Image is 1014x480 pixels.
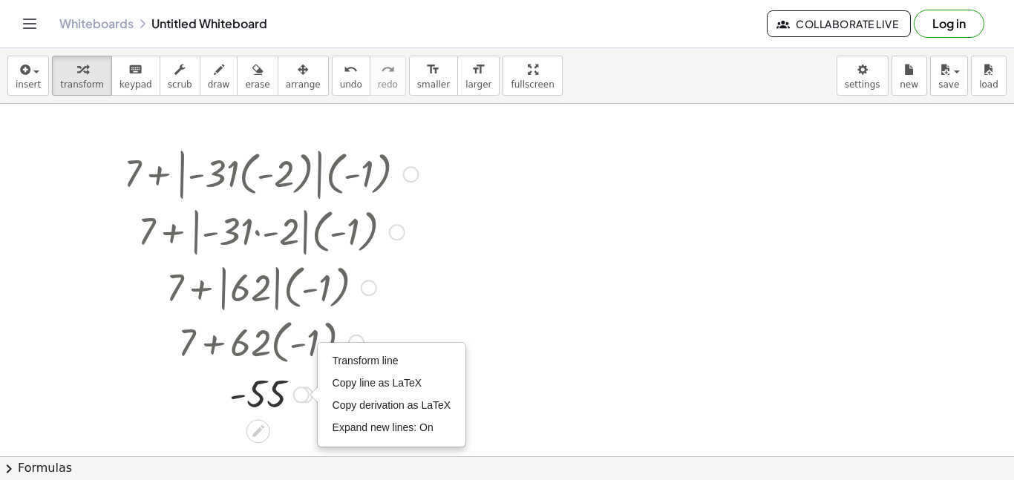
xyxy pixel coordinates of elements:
[344,61,358,79] i: undo
[471,61,485,79] i: format_size
[200,56,238,96] button: draw
[278,56,329,96] button: arrange
[979,79,998,90] span: load
[18,12,42,36] button: Toggle navigation
[938,79,959,90] span: save
[930,56,968,96] button: save
[333,377,422,389] span: Copy line as LaTeX
[7,56,49,96] button: insert
[779,17,898,30] span: Collaborate Live
[845,79,880,90] span: settings
[120,79,152,90] span: keypad
[333,355,399,366] span: Transform line
[971,56,1007,96] button: load
[52,56,112,96] button: transform
[340,79,362,90] span: undo
[16,79,41,90] span: insert
[409,56,458,96] button: format_sizesmaller
[378,79,398,90] span: redo
[370,56,406,96] button: redoredo
[333,399,451,411] span: Copy derivation as LaTeX
[503,56,562,96] button: fullscreen
[465,79,491,90] span: larger
[286,79,321,90] span: arrange
[128,61,143,79] i: keyboard
[426,61,440,79] i: format_size
[168,79,192,90] span: scrub
[767,10,911,37] button: Collaborate Live
[237,56,278,96] button: erase
[332,56,370,96] button: undoundo
[111,56,160,96] button: keyboardkeypad
[246,419,270,443] div: Edit math
[511,79,554,90] span: fullscreen
[208,79,230,90] span: draw
[837,56,889,96] button: settings
[914,10,984,38] button: Log in
[417,79,450,90] span: smaller
[457,56,500,96] button: format_sizelarger
[60,79,104,90] span: transform
[892,56,927,96] button: new
[333,421,434,433] span: Expand new lines: On
[381,61,395,79] i: redo
[900,79,918,90] span: new
[245,79,269,90] span: erase
[59,16,134,31] a: Whiteboards
[160,56,200,96] button: scrub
